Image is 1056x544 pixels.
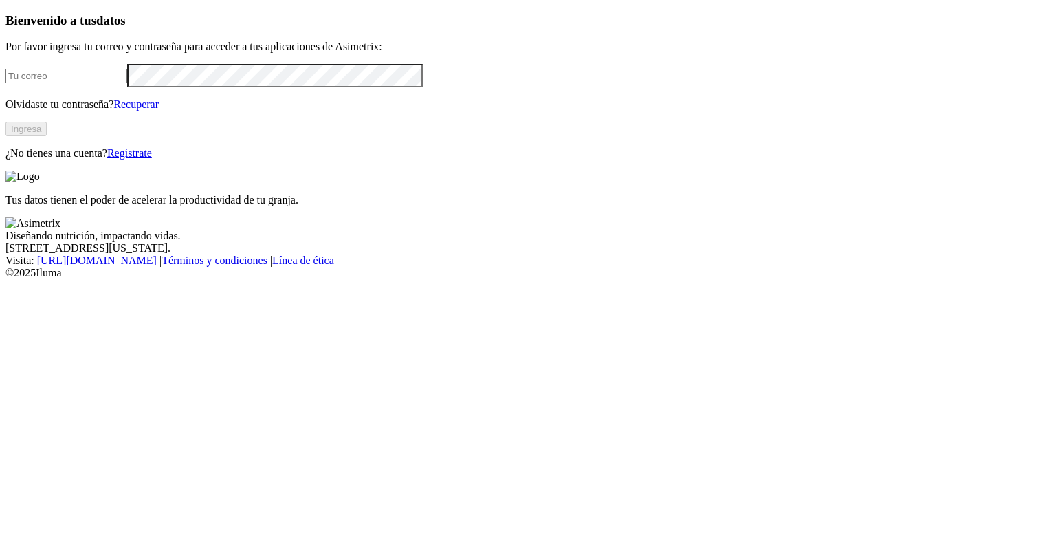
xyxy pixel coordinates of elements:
div: [STREET_ADDRESS][US_STATE]. [5,242,1050,254]
p: Por favor ingresa tu correo y contraseña para acceder a tus aplicaciones de Asimetrix: [5,41,1050,53]
a: Términos y condiciones [162,254,267,266]
p: Tus datos tienen el poder de acelerar la productividad de tu granja. [5,194,1050,206]
div: © 2025 Iluma [5,267,1050,279]
a: Recuperar [113,98,159,110]
a: Regístrate [107,147,152,159]
div: Diseñando nutrición, impactando vidas. [5,230,1050,242]
div: Visita : | | [5,254,1050,267]
button: Ingresa [5,122,47,136]
a: Línea de ética [272,254,334,266]
h3: Bienvenido a tus [5,13,1050,28]
img: Asimetrix [5,217,60,230]
input: Tu correo [5,69,127,83]
p: Olvidaste tu contraseña? [5,98,1050,111]
span: datos [96,13,126,28]
a: [URL][DOMAIN_NAME] [37,254,157,266]
p: ¿No tienes una cuenta? [5,147,1050,160]
img: Logo [5,171,40,183]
